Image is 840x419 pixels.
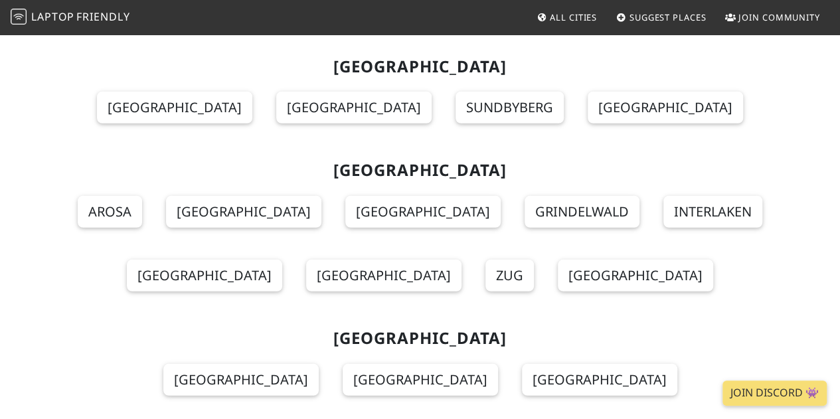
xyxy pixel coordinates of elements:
[720,5,825,29] a: Join Community
[485,260,534,292] a: Zug
[611,5,712,29] a: Suggest Places
[163,364,319,396] a: [GEOGRAPHIC_DATA]
[663,196,762,228] a: Interlaken
[50,161,791,180] h2: [GEOGRAPHIC_DATA]
[11,9,27,25] img: LaptopFriendly
[531,5,602,29] a: All Cities
[50,329,791,348] h2: [GEOGRAPHIC_DATA]
[127,260,282,292] a: [GEOGRAPHIC_DATA]
[343,364,498,396] a: [GEOGRAPHIC_DATA]
[550,11,597,23] span: All Cities
[50,57,791,76] h2: [GEOGRAPHIC_DATA]
[630,11,707,23] span: Suggest Places
[558,260,713,292] a: [GEOGRAPHIC_DATA]
[166,196,321,228] a: [GEOGRAPHIC_DATA]
[11,6,130,29] a: LaptopFriendly LaptopFriendly
[525,196,639,228] a: Grindelwald
[31,9,74,24] span: Laptop
[97,92,252,124] a: [GEOGRAPHIC_DATA]
[738,11,820,23] span: Join Community
[306,260,462,292] a: [GEOGRAPHIC_DATA]
[78,196,142,228] a: Arosa
[722,380,827,406] a: Join Discord 👾
[522,364,677,396] a: [GEOGRAPHIC_DATA]
[588,92,743,124] a: [GEOGRAPHIC_DATA]
[276,92,432,124] a: [GEOGRAPHIC_DATA]
[345,196,501,228] a: [GEOGRAPHIC_DATA]
[76,9,129,24] span: Friendly
[456,92,564,124] a: Sundbyberg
